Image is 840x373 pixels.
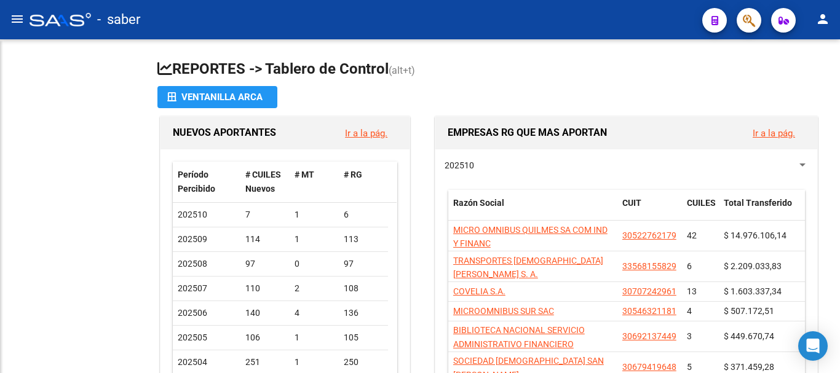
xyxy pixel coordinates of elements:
span: 202506 [178,308,207,318]
datatable-header-cell: CUILES [682,190,719,230]
datatable-header-cell: Razón Social [448,190,617,230]
span: $ 371.459,28 [724,362,774,372]
h1: REPORTES -> Tablero de Control [157,59,820,80]
datatable-header-cell: # CUILES Nuevos [240,162,290,202]
span: $ 2.209.033,83 [724,261,782,271]
div: 1 [295,355,334,369]
span: $ 14.976.106,14 [724,230,787,240]
mat-icon: person [815,12,830,26]
datatable-header-cell: Total Transferido [719,190,805,230]
button: Ir a la pág. [335,122,397,144]
span: 202507 [178,283,207,293]
div: 1 [295,331,334,345]
span: 30522762179 [622,230,676,240]
span: Razón Social [453,198,504,208]
div: 105 [344,331,383,345]
span: 13 [687,286,697,296]
span: TRANSPORTES [DEMOGRAPHIC_DATA][PERSON_NAME] S. A. [453,256,603,280]
div: 6 [344,208,383,222]
div: 251 [245,355,285,369]
div: 250 [344,355,383,369]
datatable-header-cell: Período Percibido [173,162,240,202]
span: # CUILES Nuevos [245,170,281,194]
div: 140 [245,306,285,320]
div: 97 [344,257,383,271]
mat-icon: menu [10,12,25,26]
span: 30679419648 [622,362,676,372]
span: 202510 [445,160,474,170]
div: 7 [245,208,285,222]
span: 30707242961 [622,286,676,296]
div: 1 [295,232,334,246]
div: Open Intercom Messenger [798,331,828,361]
span: Total Transferido [724,198,792,208]
div: 1 [295,208,334,222]
button: Ir a la pág. [743,122,805,144]
span: CUILES [687,198,716,208]
div: 114 [245,232,285,246]
datatable-header-cell: # MT [290,162,339,202]
span: BIBLIOTECA NACIONAL SERVICIO ADMINISTRATIVO FINANCIERO [453,325,585,349]
div: 97 [245,257,285,271]
div: 4 [295,306,334,320]
button: Ventanilla ARCA [157,86,277,108]
span: 202510 [178,210,207,219]
div: 136 [344,306,383,320]
span: Período Percibido [178,170,215,194]
span: 33568155829 [622,261,676,271]
span: 202508 [178,259,207,269]
span: EMPRESAS RG QUE MAS APORTAN [448,127,607,138]
datatable-header-cell: # RG [339,162,388,202]
div: 2 [295,281,334,296]
div: 108 [344,281,383,296]
span: NUEVOS APORTANTES [173,127,276,138]
div: Ventanilla ARCA [167,86,267,108]
span: $ 507.172,51 [724,306,774,316]
span: 42 [687,230,697,240]
span: 202509 [178,234,207,244]
span: MICROOMNIBUS SUR SAC [453,306,554,316]
datatable-header-cell: CUIT [617,190,682,230]
span: 4 [687,306,692,316]
span: (alt+t) [389,65,415,76]
span: # MT [295,170,314,179]
span: - saber [97,6,140,33]
span: $ 1.603.337,34 [724,286,782,296]
div: 110 [245,281,285,296]
span: $ 449.670,74 [724,331,774,341]
div: 113 [344,232,383,246]
span: CUIT [622,198,641,208]
span: MICRO OMNIBUS QUILMES SA COM IND Y FINANC [453,225,608,249]
span: 202505 [178,332,207,342]
div: 0 [295,257,334,271]
span: COVELIA S.A. [453,286,505,296]
span: 30546321181 [622,306,676,316]
span: 30692137449 [622,331,676,341]
span: 5 [687,362,692,372]
span: 202504 [178,357,207,367]
span: 3 [687,331,692,341]
div: 106 [245,331,285,345]
span: # RG [344,170,362,179]
a: Ir a la pág. [345,128,387,139]
a: Ir a la pág. [753,128,795,139]
span: 6 [687,261,692,271]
